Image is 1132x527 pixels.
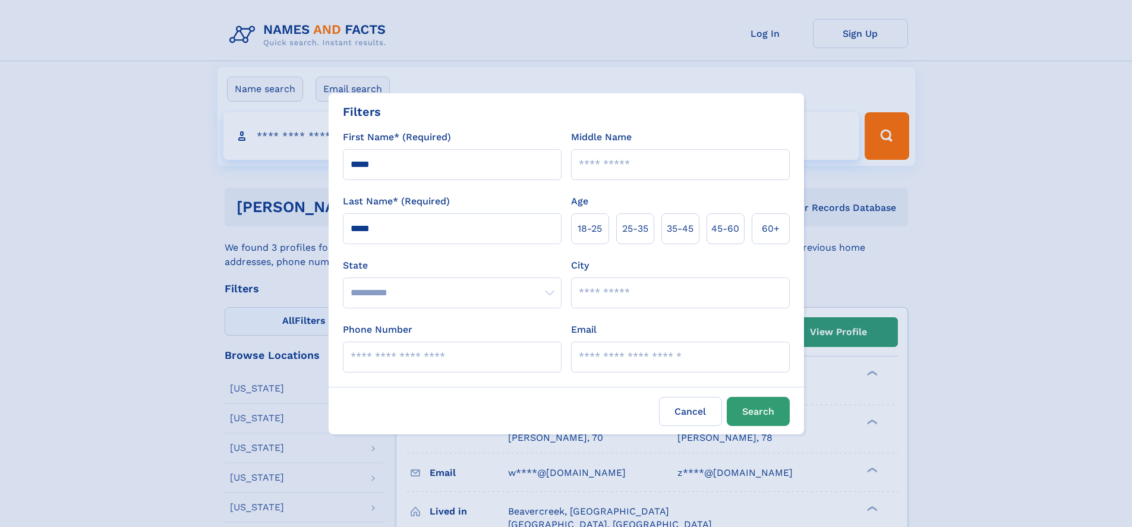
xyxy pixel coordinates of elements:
[343,258,562,273] label: State
[571,130,632,144] label: Middle Name
[667,222,693,236] span: 35‑45
[578,222,602,236] span: 18‑25
[343,130,451,144] label: First Name* (Required)
[659,397,722,426] label: Cancel
[571,323,597,337] label: Email
[571,258,589,273] label: City
[571,194,588,209] label: Age
[762,222,780,236] span: 60+
[622,222,648,236] span: 25‑35
[343,194,450,209] label: Last Name* (Required)
[727,397,790,426] button: Search
[343,103,381,121] div: Filters
[711,222,739,236] span: 45‑60
[343,323,412,337] label: Phone Number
